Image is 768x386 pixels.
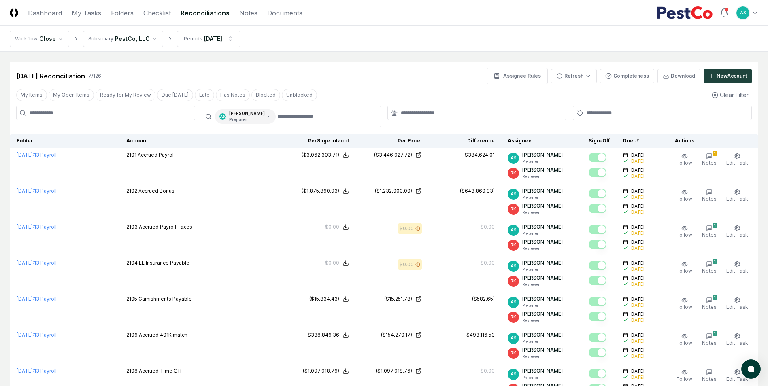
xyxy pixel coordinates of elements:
[657,69,700,83] button: Download
[522,151,563,159] p: [PERSON_NAME]
[283,134,355,148] th: Per Sage Intacct
[229,110,265,123] div: [PERSON_NAME]
[589,312,606,321] button: Mark complete
[511,206,516,212] span: RK
[511,263,516,269] span: AS
[702,196,717,202] span: Notes
[713,223,717,228] div: 1
[700,187,718,204] button: Notes
[700,367,718,384] button: Notes
[375,187,412,195] div: ($1,232,000.00)
[630,152,645,158] span: [DATE]
[16,71,85,81] div: [DATE] Reconciliation
[630,296,645,302] span: [DATE]
[481,223,495,231] div: $0.00
[630,332,645,338] span: [DATE]
[111,8,134,18] a: Folders
[522,303,563,309] p: Preparer
[630,239,645,245] span: [DATE]
[630,368,645,374] span: [DATE]
[630,230,645,236] div: [DATE]
[522,195,563,201] p: Preparer
[511,227,516,233] span: AS
[725,331,750,348] button: Edit Task
[465,151,495,159] div: $384,624.01
[702,304,717,310] span: Notes
[139,224,192,230] span: Accrued Payroll Taxes
[630,302,645,308] div: [DATE]
[511,155,516,161] span: AS
[522,159,563,165] p: Preparer
[675,187,694,204] button: Follow
[726,376,748,382] span: Edit Task
[522,367,563,375] p: [PERSON_NAME]
[28,8,62,18] a: Dashboard
[17,260,34,266] span: [DATE] :
[630,158,645,164] div: [DATE]
[675,331,694,348] button: Follow
[522,166,563,174] p: [PERSON_NAME]
[216,89,250,101] button: Has Notes
[726,196,748,202] span: Edit Task
[677,196,692,202] span: Follow
[589,204,606,213] button: Mark complete
[700,151,718,168] button: 1Notes
[126,296,137,302] span: 2105
[630,275,645,281] span: [DATE]
[325,223,349,231] button: $0.00
[589,333,606,342] button: Mark complete
[220,114,226,120] span: AS
[126,188,137,194] span: 2102
[17,188,57,194] a: [DATE]:13 Payroll
[138,152,175,158] span: Accrued Payroll
[630,173,645,179] div: [DATE]
[126,224,138,230] span: 2103
[677,340,692,346] span: Follow
[600,69,654,83] button: Completeness
[157,89,193,101] button: Due Today
[675,223,694,240] button: Follow
[17,152,34,158] span: [DATE] :
[702,340,717,346] span: Notes
[17,188,34,194] span: [DATE] :
[700,295,718,312] button: 1Notes
[10,31,240,47] nav: breadcrumb
[325,259,349,267] button: $0.00
[630,209,645,215] div: [DATE]
[522,339,563,345] p: Preparer
[381,331,412,339] div: ($154,270.17)
[17,296,57,302] a: [DATE]:13 Payroll
[138,188,174,194] span: Accrued Bonus
[726,268,748,274] span: Edit Task
[302,151,339,159] div: ($3,062,303.71)
[677,304,692,310] span: Follow
[302,187,349,195] button: ($1,875,860.93)
[428,134,501,148] th: Difference
[522,187,563,195] p: [PERSON_NAME]
[522,346,563,354] p: [PERSON_NAME]
[589,261,606,270] button: Mark complete
[630,311,645,317] span: [DATE]
[17,332,34,338] span: [DATE] :
[630,347,645,353] span: [DATE]
[400,261,414,268] div: $0.00
[72,8,101,18] a: My Tasks
[522,238,563,246] p: [PERSON_NAME]
[139,332,187,338] span: Accrued 401K match
[466,331,495,339] div: $493,116.53
[623,137,655,144] div: Due
[589,240,606,249] button: Mark complete
[400,225,414,232] div: $0.00
[725,223,750,240] button: Edit Task
[139,260,189,266] span: EE Insurance Payable
[511,170,516,176] span: RK
[325,259,339,267] div: $0.00
[126,332,138,338] span: 2106
[511,371,516,377] span: AS
[522,267,563,273] p: Preparer
[10,8,18,17] img: Logo
[96,89,155,101] button: Ready for My Review
[384,295,412,303] div: ($15,251.78)
[725,367,750,384] button: Edit Task
[325,223,339,231] div: $0.00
